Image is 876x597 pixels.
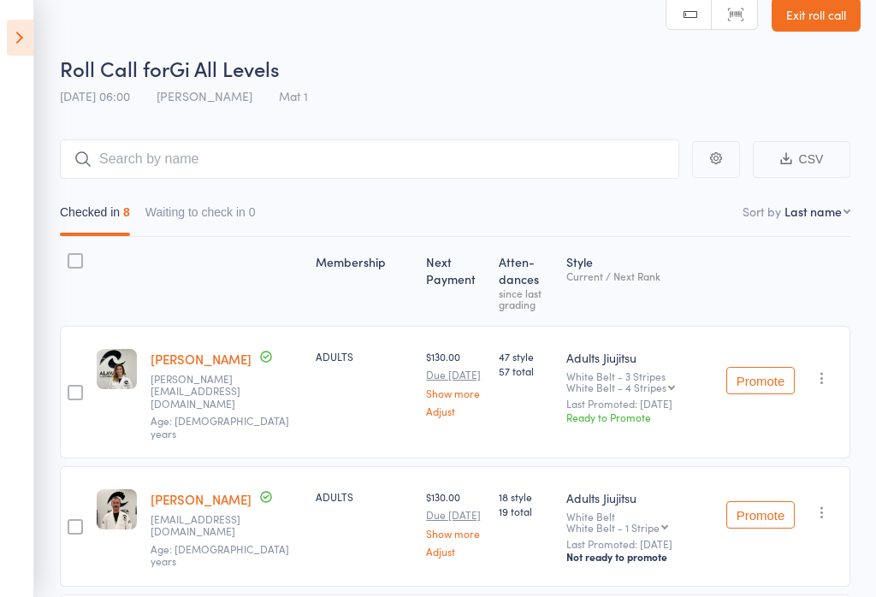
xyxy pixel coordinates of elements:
[726,367,795,394] button: Promote
[426,405,485,417] a: Adjust
[566,522,660,533] div: White Belt - 1 Stripe
[566,410,713,424] div: Ready to Promote
[419,245,492,318] div: Next Payment
[566,511,713,533] div: White Belt
[249,205,256,219] div: 0
[566,398,713,410] small: Last Promoted: [DATE]
[426,349,485,417] div: $130.00
[753,141,850,178] button: CSV
[123,205,130,219] div: 8
[566,550,713,564] div: Not ready to promote
[151,513,262,538] small: hayesb01@gmail.com
[316,349,412,364] div: ADULTS
[151,373,262,410] small: Stephanie-domingos@hotmail.com
[566,538,713,550] small: Last Promoted: [DATE]
[492,245,559,318] div: Atten­dances
[426,489,485,557] div: $130.00
[60,87,130,104] span: [DATE] 06:00
[499,287,553,310] div: since last grading
[743,203,781,220] label: Sort by
[566,370,713,393] div: White Belt - 3 Stripes
[426,546,485,557] a: Adjust
[566,489,713,506] div: Adults Jiujitsu
[426,369,485,381] small: Due [DATE]
[726,501,795,529] button: Promote
[60,54,169,82] span: Roll Call for
[784,203,842,220] div: Last name
[426,528,485,539] a: Show more
[145,197,256,236] button: Waiting to check in0
[279,87,308,104] span: Mat 1
[97,349,137,389] img: image1682502560.png
[151,541,289,568] span: Age: [DEMOGRAPHIC_DATA] years
[426,387,485,399] a: Show more
[151,413,289,440] span: Age: [DEMOGRAPHIC_DATA] years
[60,197,130,236] button: Checked in8
[566,349,713,366] div: Adults Jiujitsu
[60,139,679,179] input: Search by name
[157,87,252,104] span: [PERSON_NAME]
[499,489,553,504] span: 18 style
[151,490,252,508] a: [PERSON_NAME]
[559,245,719,318] div: Style
[97,489,137,529] img: image1750758622.png
[426,509,485,521] small: Due [DATE]
[499,364,553,378] span: 57 total
[151,350,252,368] a: [PERSON_NAME]
[499,349,553,364] span: 47 style
[499,504,553,518] span: 19 total
[309,245,419,318] div: Membership
[316,489,412,504] div: ADULTS
[566,381,666,393] div: White Belt - 4 Stripes
[566,270,713,281] div: Current / Next Rank
[169,54,280,82] span: Gi All Levels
